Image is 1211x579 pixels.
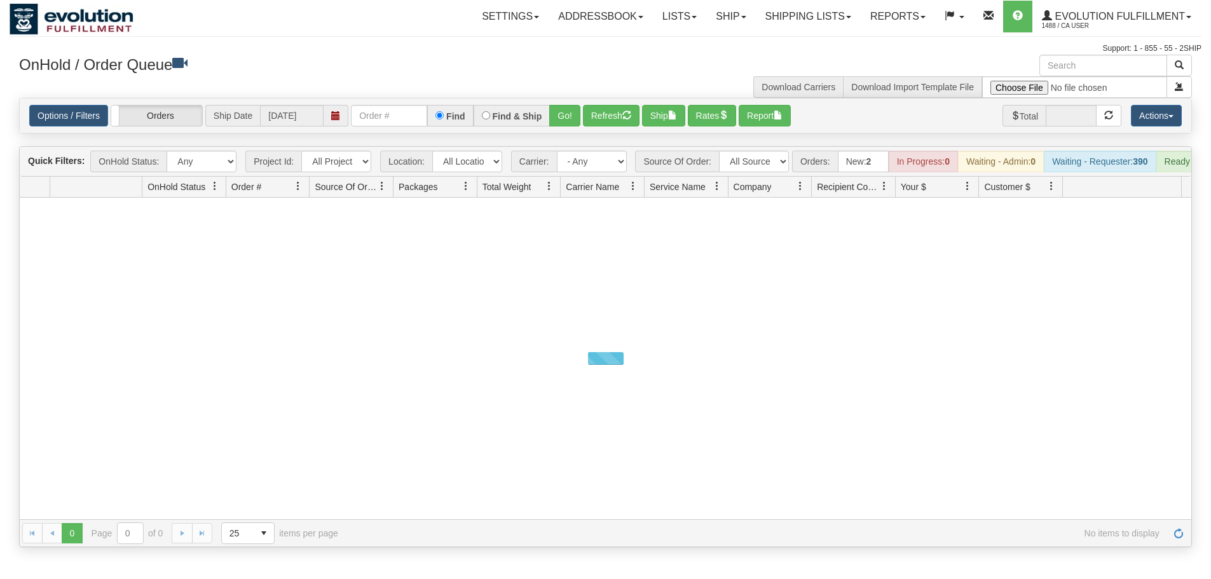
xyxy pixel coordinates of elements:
span: Order # [231,181,261,193]
a: Evolution Fulfillment 1488 / CA User [1032,1,1201,32]
a: Packages filter column settings [455,175,477,197]
a: Options / Filters [29,105,108,126]
label: Find [446,112,465,121]
a: Service Name filter column settings [706,175,728,197]
a: Addressbook [549,1,653,32]
span: Source Of Order: [635,151,719,172]
div: New: [838,151,889,172]
button: Refresh [583,105,640,126]
a: OnHold Status filter column settings [204,175,226,197]
span: OnHold Status: [90,151,167,172]
a: Company filter column settings [790,175,811,197]
a: Refresh [1168,523,1189,543]
span: Page sizes drop down [221,522,275,544]
div: In Progress: [889,151,958,172]
a: Total Weight filter column settings [538,175,560,197]
span: Total [1002,105,1046,126]
strong: 0 [1030,156,1036,167]
span: Page of 0 [92,522,163,544]
span: OnHold Status [147,181,205,193]
strong: 2 [866,156,872,167]
span: items per page [221,522,338,544]
a: Source Of Order filter column settings [371,175,393,197]
input: Search [1039,55,1167,76]
a: Carrier Name filter column settings [622,175,644,197]
img: logo1488.jpg [10,3,133,35]
a: Recipient Country filter column settings [873,175,895,197]
strong: 0 [945,156,950,167]
input: Import [982,76,1167,98]
label: Orders [111,106,202,126]
a: Shipping lists [756,1,861,32]
span: Location: [380,151,432,172]
span: Carrier: [511,151,557,172]
button: Search [1167,55,1192,76]
span: select [254,523,274,543]
button: Rates [688,105,737,126]
span: Service Name [650,181,706,193]
span: 1488 / CA User [1042,20,1137,32]
span: Source Of Order [315,181,377,193]
span: Orders: [792,151,838,172]
a: Your $ filter column settings [957,175,978,197]
a: Reports [861,1,935,32]
input: Order # [351,105,427,126]
div: Support: 1 - 855 - 55 - 2SHIP [10,43,1201,54]
span: 25 [229,527,246,540]
iframe: chat widget [1182,224,1210,354]
a: Lists [653,1,706,32]
span: Recipient Country [817,181,879,193]
span: Packages [399,181,437,193]
span: Project Id: [245,151,301,172]
div: Waiting - Admin: [958,151,1044,172]
span: Total Weight [482,181,531,193]
span: Company [734,181,772,193]
a: Download Import Template File [851,82,974,92]
a: Settings [472,1,549,32]
button: Ship [642,105,685,126]
span: No items to display [356,528,1160,538]
span: Page 0 [62,523,82,543]
label: Find & Ship [493,112,542,121]
button: Report [739,105,791,126]
span: Customer $ [984,181,1030,193]
a: Ship [706,1,755,32]
strong: 390 [1133,156,1147,167]
a: Download Carriers [762,82,835,92]
div: grid toolbar [20,147,1191,177]
button: Actions [1131,105,1182,126]
label: Quick Filters: [28,154,85,167]
span: Evolution Fulfillment [1052,11,1185,22]
a: Order # filter column settings [287,175,309,197]
div: Waiting - Requester: [1044,151,1156,172]
h3: OnHold / Order Queue [19,55,596,73]
button: Go! [549,105,580,126]
span: Your $ [901,181,926,193]
a: Customer $ filter column settings [1041,175,1062,197]
span: Carrier Name [566,181,619,193]
span: Ship Date [205,105,260,126]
